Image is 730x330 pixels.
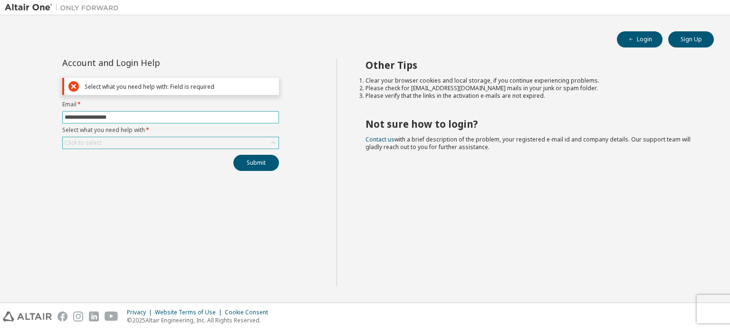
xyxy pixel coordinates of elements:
label: Email [62,101,279,108]
a: Contact us [365,135,394,143]
div: Cookie Consent [225,309,274,316]
img: linkedin.svg [89,311,99,321]
h2: Not sure how to login? [365,118,697,130]
li: Clear your browser cookies and local storage, if you continue experiencing problems. [365,77,697,85]
div: Click to select [65,139,102,147]
button: Submit [233,155,279,171]
div: Privacy [127,309,155,316]
p: © 2025 Altair Engineering, Inc. All Rights Reserved. [127,316,274,324]
div: Account and Login Help [62,59,236,66]
button: Sign Up [668,31,714,47]
li: Please check for [EMAIL_ADDRESS][DOMAIN_NAME] mails in your junk or spam folder. [365,85,697,92]
div: Select what you need help with: Field is required [85,83,275,90]
img: altair_logo.svg [3,311,52,321]
img: instagram.svg [73,311,83,321]
div: Website Terms of Use [155,309,225,316]
img: youtube.svg [105,311,118,321]
img: Altair One [5,3,124,12]
img: facebook.svg [58,311,67,321]
li: Please verify that the links in the activation e-mails are not expired. [365,92,697,100]
label: Select what you need help with [62,126,279,134]
span: with a brief description of the problem, your registered e-mail id and company details. Our suppo... [365,135,691,151]
button: Login [617,31,663,47]
div: Click to select [63,137,279,149]
h2: Other Tips [365,59,697,71]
